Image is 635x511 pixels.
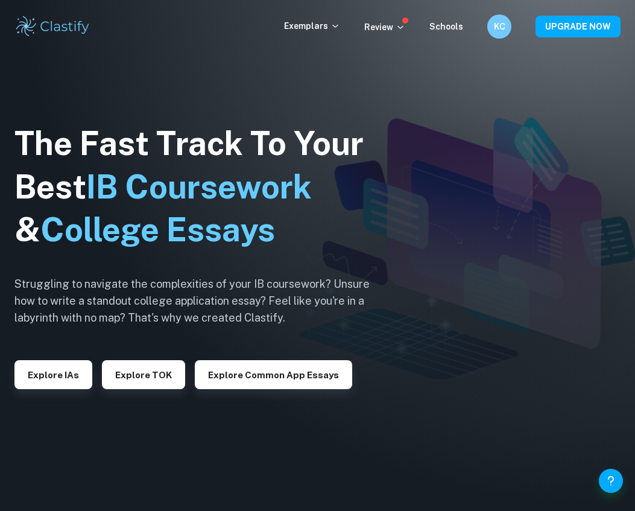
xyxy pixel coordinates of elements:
a: Explore TOK [102,369,185,380]
button: UPGRADE NOW [535,16,621,37]
button: Explore Common App essays [195,360,352,389]
button: Explore TOK [102,360,185,389]
button: Explore IAs [14,360,92,389]
a: Explore IAs [14,369,92,380]
a: Explore Common App essays [195,369,352,380]
span: College Essays [40,211,275,249]
img: Clastify logo [14,14,91,39]
button: Help and Feedback [599,469,623,493]
h6: KC [493,20,507,33]
a: Schools [429,22,463,31]
span: IB Coursework [86,168,312,206]
h6: Struggling to navigate the complexities of your IB coursework? Unsure how to write a standout col... [14,276,388,326]
button: KC [487,14,511,39]
h1: The Fast Track To Your Best & [14,122,388,252]
p: Exemplars [284,19,340,33]
p: Review [364,21,405,34]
